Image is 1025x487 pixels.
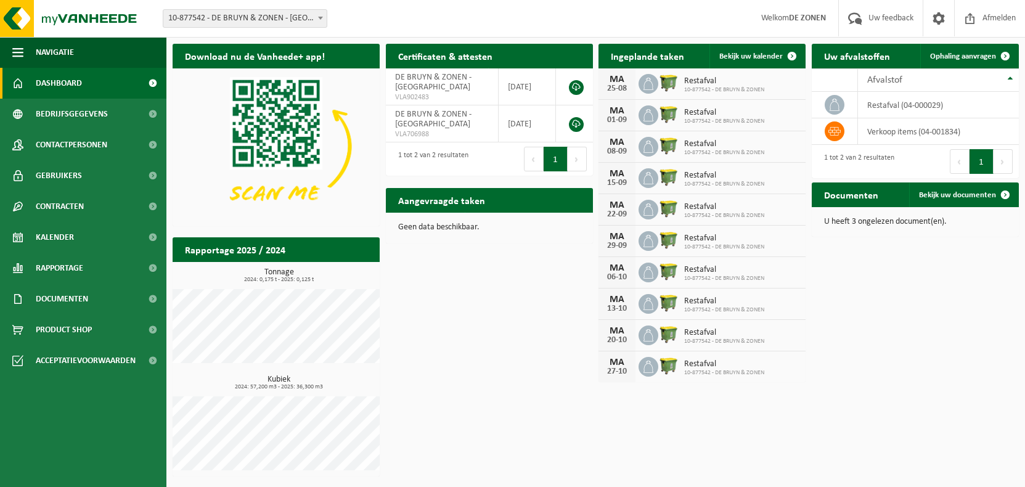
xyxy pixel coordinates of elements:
[395,110,472,129] span: DE BRUYN & ZONEN - [GEOGRAPHIC_DATA]
[920,44,1018,68] a: Ophaling aanvragen
[818,148,894,175] div: 1 tot 2 van 2 resultaten
[684,118,764,125] span: 10-877542 - DE BRUYN & ZONEN
[684,108,764,118] span: Restafval
[919,191,996,199] span: Bekijk uw documenten
[684,149,764,157] span: 10-877542 - DE BRUYN & ZONEN
[684,275,764,282] span: 10-877542 - DE BRUYN & ZONEN
[395,92,489,102] span: VLA902483
[605,179,629,187] div: 15-09
[605,295,629,305] div: MA
[173,68,380,224] img: Download de VHEPlus App
[605,232,629,242] div: MA
[605,137,629,147] div: MA
[163,10,327,27] span: 10-877542 - DE BRUYN & ZONEN - AALST
[684,306,764,314] span: 10-877542 - DE BRUYN & ZONEN
[605,147,629,156] div: 08-09
[970,149,994,174] button: 1
[179,277,380,283] span: 2024: 0,175 t - 2025: 0,125 t
[173,237,298,261] h2: Rapportage 2025 / 2024
[789,14,826,23] strong: DE ZONEN
[858,118,1019,145] td: verkoop items (04-001834)
[36,222,74,253] span: Kalender
[658,324,679,345] img: WB-1100-HPE-GN-50
[684,76,764,86] span: Restafval
[658,261,679,282] img: WB-1100-HPE-GN-50
[684,369,764,377] span: 10-877542 - DE BRUYN & ZONEN
[684,202,764,212] span: Restafval
[824,218,1007,226] p: U heeft 3 ongelezen document(en).
[36,253,83,284] span: Rapportage
[658,166,679,187] img: WB-1100-HPE-GN-50
[36,160,82,191] span: Gebruikers
[684,181,764,188] span: 10-877542 - DE BRUYN & ZONEN
[605,116,629,125] div: 01-09
[605,106,629,116] div: MA
[684,139,764,149] span: Restafval
[605,75,629,84] div: MA
[524,147,544,171] button: Previous
[392,145,468,173] div: 1 tot 2 van 2 resultaten
[658,292,679,313] img: WB-1100-HPE-GN-50
[658,72,679,93] img: WB-1100-HPE-GN-50
[812,44,902,68] h2: Uw afvalstoffen
[179,268,380,283] h3: Tonnage
[867,75,902,85] span: Afvalstof
[173,44,337,68] h2: Download nu de Vanheede+ app!
[179,384,380,390] span: 2024: 57,200 m3 - 2025: 36,300 m3
[179,375,380,390] h3: Kubiek
[499,68,557,105] td: [DATE]
[684,338,764,345] span: 10-877542 - DE BRUYN & ZONEN
[658,135,679,156] img: WB-1100-HPE-GN-50
[36,284,88,314] span: Documenten
[163,9,327,28] span: 10-877542 - DE BRUYN & ZONEN - AALST
[684,234,764,243] span: Restafval
[605,305,629,313] div: 13-10
[994,149,1013,174] button: Next
[395,129,489,139] span: VLA706988
[684,212,764,219] span: 10-877542 - DE BRUYN & ZONEN
[684,86,764,94] span: 10-877542 - DE BRUYN & ZONEN
[605,200,629,210] div: MA
[36,314,92,345] span: Product Shop
[684,265,764,275] span: Restafval
[684,243,764,251] span: 10-877542 - DE BRUYN & ZONEN
[36,68,82,99] span: Dashboard
[858,92,1019,118] td: restafval (04-000029)
[605,326,629,336] div: MA
[395,73,472,92] span: DE BRUYN & ZONEN - [GEOGRAPHIC_DATA]
[684,359,764,369] span: Restafval
[950,149,970,174] button: Previous
[605,242,629,250] div: 29-09
[684,328,764,338] span: Restafval
[909,182,1018,207] a: Bekijk uw documenten
[684,297,764,306] span: Restafval
[605,358,629,367] div: MA
[36,129,107,160] span: Contactpersonen
[544,147,568,171] button: 1
[930,52,996,60] span: Ophaling aanvragen
[658,104,679,125] img: WB-1100-HPE-GN-50
[36,37,74,68] span: Navigatie
[568,147,587,171] button: Next
[709,44,804,68] a: Bekijk uw kalender
[605,273,629,282] div: 06-10
[36,191,84,222] span: Contracten
[684,171,764,181] span: Restafval
[499,105,557,142] td: [DATE]
[605,336,629,345] div: 20-10
[605,169,629,179] div: MA
[658,355,679,376] img: WB-1100-HPE-GN-50
[605,367,629,376] div: 27-10
[398,223,581,232] p: Geen data beschikbaar.
[36,99,108,129] span: Bedrijfsgegevens
[658,198,679,219] img: WB-1100-HPE-GN-50
[598,44,696,68] h2: Ingeplande taken
[288,261,378,286] a: Bekijk rapportage
[605,84,629,93] div: 25-08
[719,52,783,60] span: Bekijk uw kalender
[605,210,629,219] div: 22-09
[386,44,505,68] h2: Certificaten & attesten
[386,188,497,212] h2: Aangevraagde taken
[658,229,679,250] img: WB-1100-HPE-GN-50
[605,263,629,273] div: MA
